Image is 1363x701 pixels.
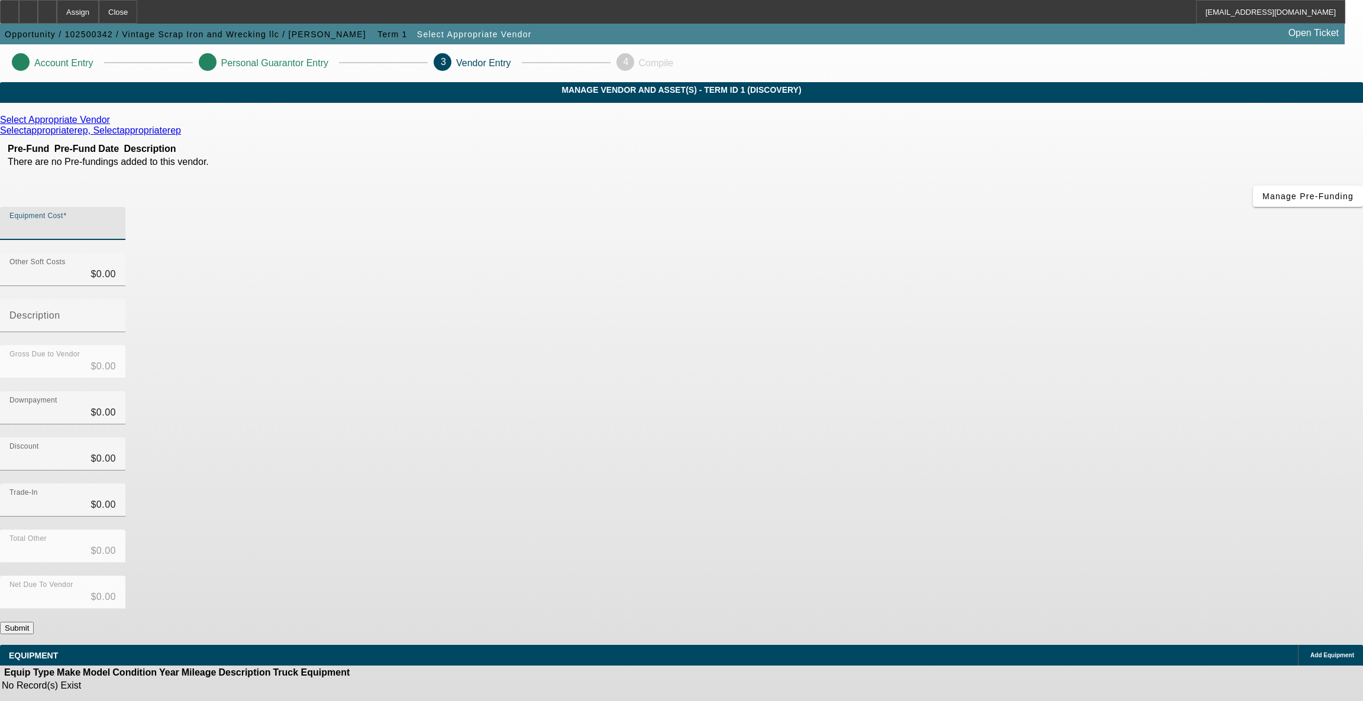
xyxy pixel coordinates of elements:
a: Open Ticket [1284,23,1343,43]
mat-label: Equipment Cost [9,212,63,220]
p: Compile [639,58,674,69]
span: Add Equipment [1310,652,1354,658]
span: 4 [624,57,629,67]
button: Term 1 [373,24,411,45]
th: Make [56,667,81,679]
span: EQUIPMENT [9,651,58,660]
span: Opportunity / 102500342 / Vintage Scrap Iron and Wrecking llc / [PERSON_NAME] [5,30,366,39]
span: Manage Pre-Funding [1262,192,1354,201]
th: Model [82,667,111,679]
span: MANAGE VENDOR AND ASSET(S) - Term ID 1 (Discovery) [9,85,1354,95]
mat-label: Trade-In [9,489,38,496]
p: Personal Guarantor Entry [221,58,328,69]
span: Term 1 [377,30,407,39]
td: There are no Pre-fundings added to this vendor. [7,156,294,168]
th: Description [124,143,295,155]
mat-label: Downpayment [9,397,57,404]
th: Pre-Fund [7,143,50,155]
th: Condition [112,667,157,679]
th: Description [218,667,271,679]
mat-label: Discount [9,443,39,450]
p: Account Entry [34,58,93,69]
th: Equip Type [4,667,55,679]
mat-label: Net Due To Vendor [9,581,73,589]
th: Truck Equipment [272,667,350,679]
th: Pre-Fund Date [51,143,122,155]
th: Mileage [181,667,217,679]
span: 3 [441,57,446,67]
mat-label: Total Other [9,535,47,543]
p: Vendor Entry [456,58,511,69]
mat-label: Other Soft Costs [9,258,66,266]
button: Manage Pre-Funding [1253,186,1363,207]
mat-label: Gross Due to Vendor [9,350,80,358]
button: Select Appropriate Vendor [414,24,535,45]
th: Year [159,667,180,679]
mat-label: Description [9,310,60,320]
td: No Record(s) Exist [1,680,357,692]
span: Select Appropriate Vendor [417,30,532,39]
